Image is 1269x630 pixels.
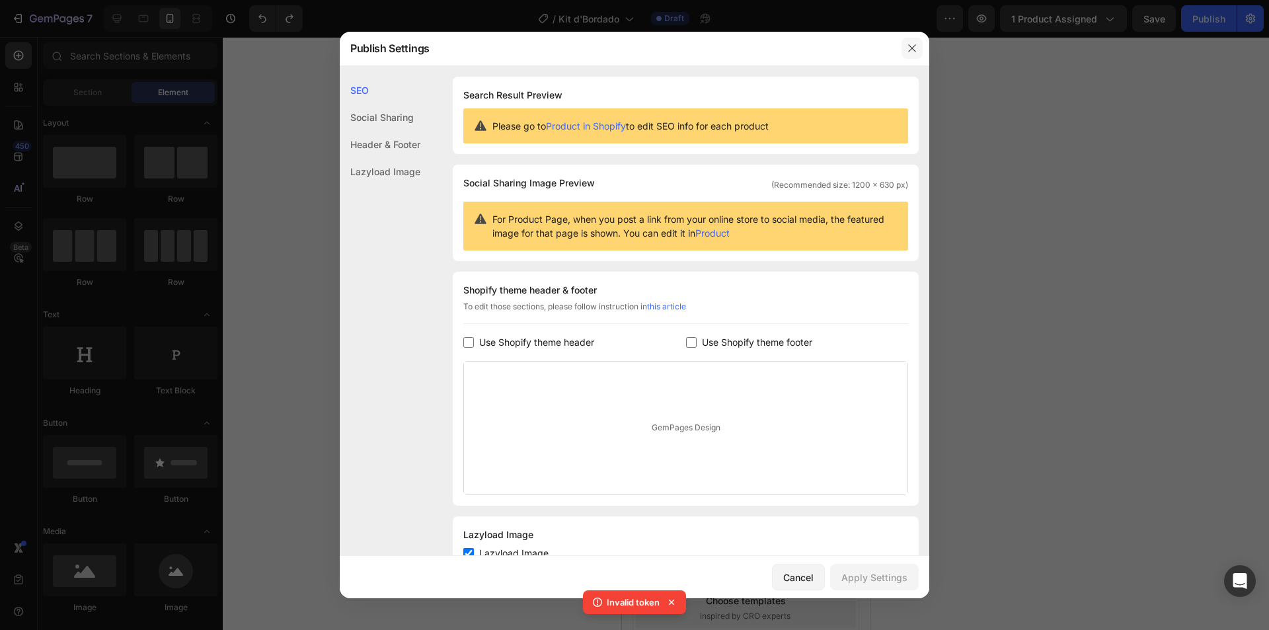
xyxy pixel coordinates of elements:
[463,301,908,324] div: To edit those sections, please follow instruction in
[40,253,183,264] strong: Garantía 30 días de devolución
[647,301,686,311] a: this article
[841,571,907,584] div: Apply Settings
[78,573,169,585] span: inspired by CRO experts
[464,362,907,494] div: GemPages Design
[340,158,420,185] div: Lazyload Image
[492,119,769,133] span: Please go to to edit SEO info for each product
[11,528,74,541] span: Add section
[695,227,730,239] a: Product
[40,408,200,420] strong: ¿Cuánto tiempo demora en llegar?
[783,571,814,584] div: Cancel
[340,104,420,131] div: Social Sharing
[463,87,908,103] h1: Search Result Preview
[702,335,812,350] span: Use Shopify theme footer
[772,564,825,590] button: Cancel
[463,527,908,543] div: Lazyload Image
[18,282,230,381] p: Priorizamos la experiencia del cliente, es por ello que te regalamos una garantía extendida de 30...
[492,212,898,240] span: For Product Page, when you post a link from your online store to social media, the featured image...
[607,596,660,609] p: Invalid token
[771,179,908,191] span: (Recommended size: 1200 x 630 px)
[546,120,626,132] a: Product in Shopify
[479,545,549,561] span: Lazyload Image
[479,335,594,350] span: Use Shopify theme header
[830,564,919,590] button: Apply Settings
[340,31,895,65] div: Publish Settings
[340,131,420,158] div: Header & Footer
[340,77,420,104] div: SEO
[84,557,164,571] div: Choose templates
[463,175,595,191] span: Social Sharing Image Preview
[463,282,908,298] div: Shopify theme header & footer
[1224,565,1256,597] div: Open Intercom Messenger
